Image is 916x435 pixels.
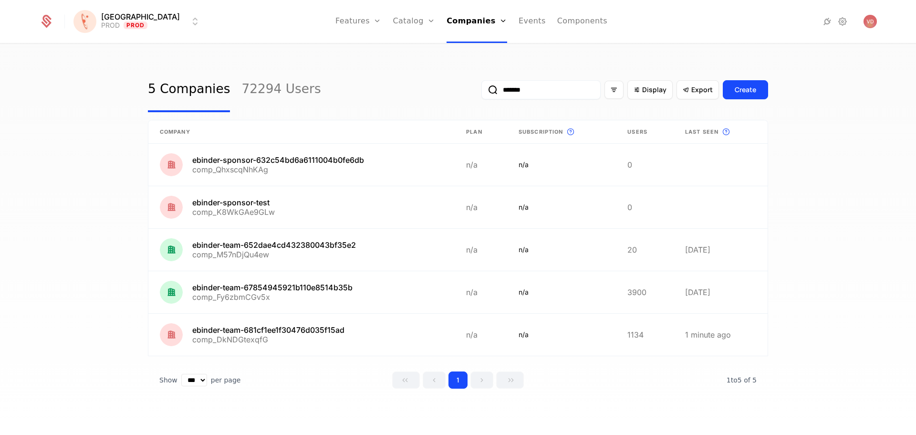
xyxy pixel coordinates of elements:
[148,67,230,112] a: 5 Companies
[616,120,674,144] th: Users
[691,85,713,95] span: Export
[159,375,177,385] span: Show
[627,80,673,99] button: Display
[727,376,752,384] span: 1 to 5 of
[642,85,666,95] span: Display
[76,11,201,32] button: Select environment
[241,67,321,112] a: 72294 Users
[181,374,207,386] select: Select page size
[124,21,148,29] span: Prod
[685,128,718,136] span: Last seen
[822,16,833,27] a: Integrations
[837,16,848,27] a: Settings
[148,120,455,144] th: Company
[727,376,757,384] span: 5
[604,81,624,99] button: Filter options
[423,371,446,389] button: Go to previous page
[392,371,524,389] div: Page navigation
[519,128,563,136] span: Subscription
[455,120,507,144] th: Plan
[73,10,96,33] img: Florence
[723,80,768,99] button: Create
[864,15,877,28] button: Open user button
[448,371,468,389] button: Go to page 1
[148,371,768,389] div: Table pagination
[677,80,719,99] button: Export
[470,371,493,389] button: Go to next page
[101,21,120,30] div: PROD
[864,15,877,28] img: Vasilije Dolic
[211,375,241,385] span: per page
[101,13,180,21] span: [GEOGRAPHIC_DATA]
[735,85,756,95] div: Create
[392,371,420,389] button: Go to first page
[496,371,524,389] button: Go to last page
